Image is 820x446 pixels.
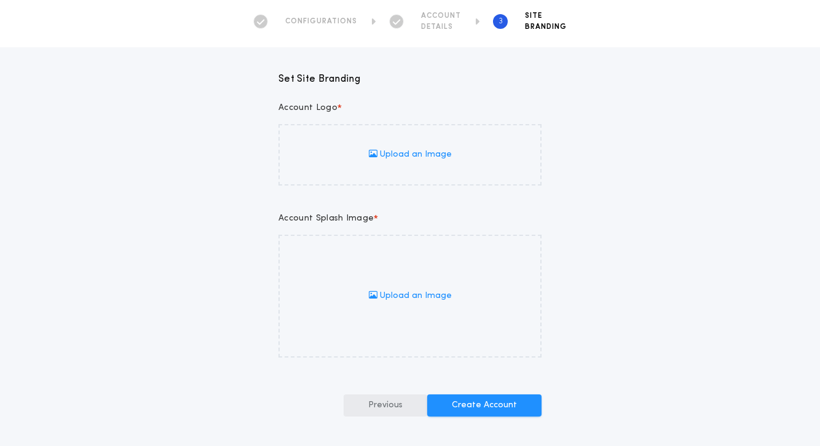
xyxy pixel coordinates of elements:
[369,290,452,302] span: Upload an Image
[427,394,542,417] button: Create Account
[285,17,357,26] span: CONFIGURATIONS
[344,394,427,417] button: Previous
[421,11,461,21] span: ACCOUNT
[369,149,452,161] span: Upload an Image
[278,102,337,114] p: Account Logo
[421,22,461,32] span: DETAILS
[525,22,567,32] span: BRANDING
[525,11,567,21] span: SITE
[278,213,374,225] p: Account Splash Image
[278,72,542,87] h3: Set Site Branding
[499,17,503,26] h2: 3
